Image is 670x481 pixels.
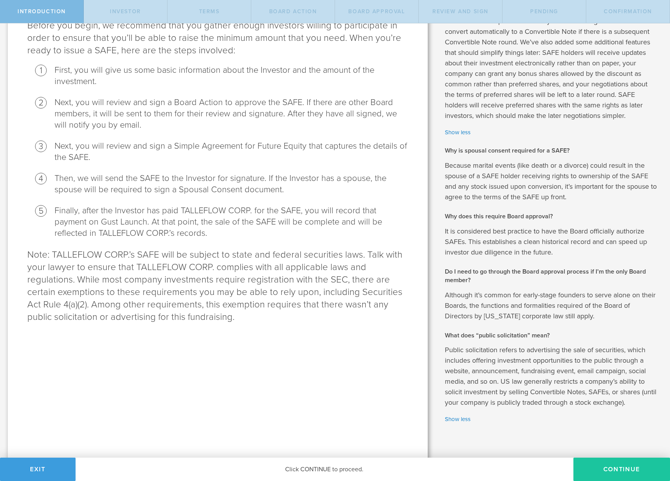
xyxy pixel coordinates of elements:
div: Click CONTINUE to proceed. [76,458,573,481]
h2: Why is spousal consent required for a SAFE? [445,146,658,155]
button: Continue [573,458,670,481]
li: Finally, after the Investor has paid TALLEFLOW CORP. for the SAFE, you will record that payment o... [55,205,408,239]
li: First, you will give us some basic information about the Investor and the amount of the investment. [55,65,408,87]
h2: Do I need to go through the Board approval process if I’m the only Board member? [445,267,658,285]
h2: What does “public solicitation” mean? [445,331,658,340]
li: Then, we will send the SAFE to the Investor for signature. If the Investor has a spouse, the spou... [55,173,408,195]
span: Board Approval [348,8,405,15]
span: Board Action [269,8,317,15]
p: Although it’s common for early-stage founders to serve alone on their Boards, the functions and f... [445,290,658,321]
a: Show less [445,415,658,424]
iframe: Chat Widget [631,420,670,458]
p: It is considered best practice to have the Board officially authorize SAFEs. This establishes a c... [445,226,658,258]
h2: Why does this require Board approval? [445,212,658,221]
span: Investor [110,8,141,15]
a: Show less [445,128,658,137]
li: Next, you will review and sign a Board Action to approve the SAFE. If there are other Board membe... [55,97,408,131]
span: Introduction [18,8,66,15]
span: Confirmation [604,8,652,15]
p: Before you begin, we recommend that you gather enough investors willing to participate in order t... [27,19,408,57]
p: Note: TALLEFLOW CORP.’s SAFE will be subject to state and federal securities laws. Talk with your... [27,249,408,323]
li: Next, you will review and sign a Simple Agreement for Future Equity that captures the details of ... [55,140,408,163]
p: Public solicitation refers to advertising the sale of securities, which includes offering investm... [445,345,658,408]
span: Review and Sign [432,8,488,15]
span: Pending [530,8,558,15]
p: Because marital events (like death or a divorce) could result in the spouse of a SAFE holder rece... [445,160,658,202]
span: terms [199,8,220,15]
p: Gust has made a few improvements to make SAFEs compatible with Gust Launch companies. A SAFE you ... [445,5,658,121]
